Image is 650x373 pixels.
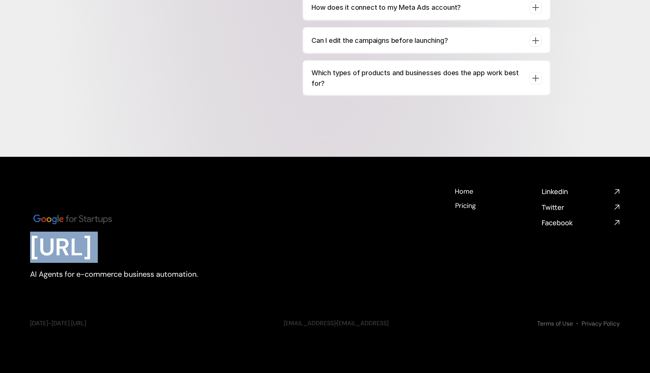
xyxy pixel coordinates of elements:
[454,187,474,195] a: Home
[542,187,620,196] a: Linkedin
[30,269,237,279] p: AI Agents for e-commerce business automation.
[311,2,524,13] p: How does it connect to my Meta Ads account?
[454,187,533,209] nav: Footer navigation
[284,319,336,327] a: [EMAIL_ADDRESS]
[542,203,611,212] h4: Twitter
[455,201,476,211] h4: Pricing
[311,68,524,89] p: Which types of products and businesses does the app work best for?
[542,187,611,196] h4: Linkedin
[30,233,237,262] h1: [URL]
[284,319,522,328] p: ·
[454,201,476,209] a: Pricing
[542,218,620,227] a: Facebook
[311,35,524,46] p: Can I edit the campaigns before launching?
[542,203,620,212] a: Twitter
[337,319,389,327] a: [EMAIL_ADDRESS]
[30,319,269,328] p: [DATE]-[DATE] [URL]
[582,320,620,328] a: Privacy Policy
[542,187,620,227] nav: Social media links
[537,320,573,328] a: Terms of Use
[542,218,611,227] h4: Facebook
[455,187,473,196] h4: Home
